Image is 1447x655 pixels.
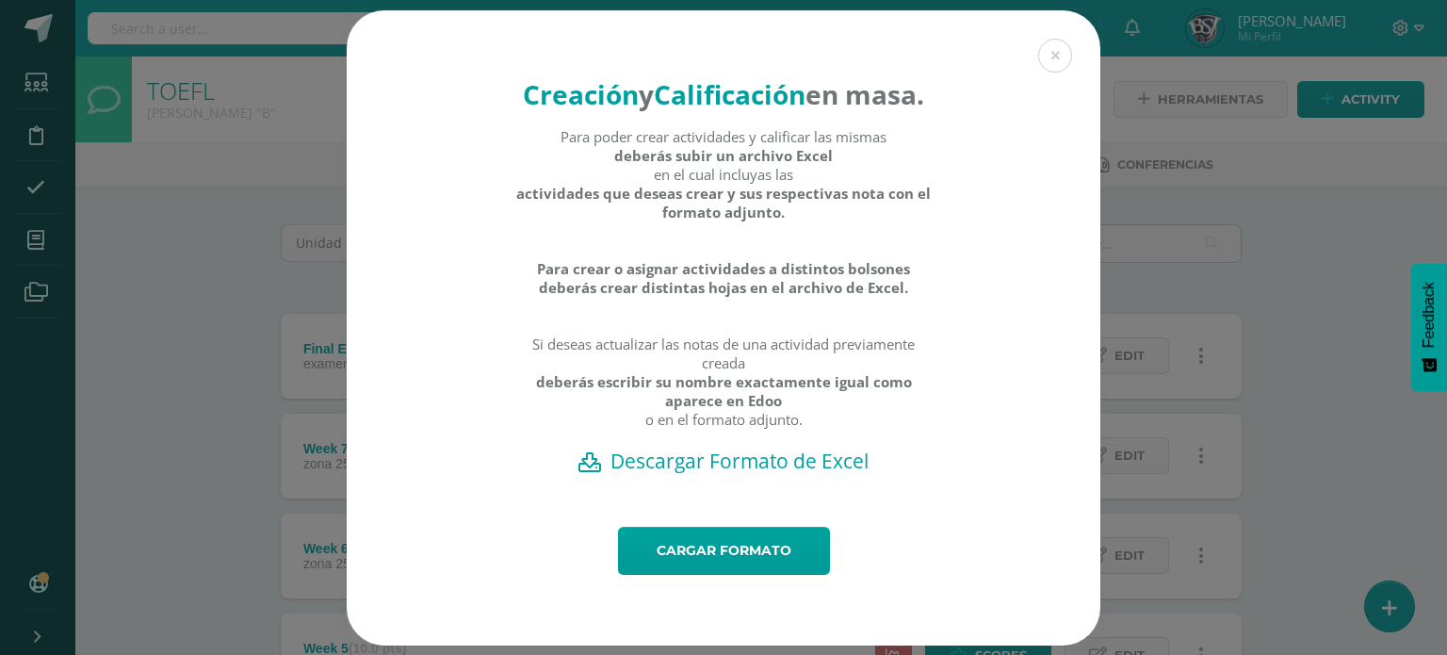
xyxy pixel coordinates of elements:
strong: Para crear o asignar actividades a distintos bolsones deberás crear distintas hojas en el archivo... [515,259,933,297]
strong: Calificación [654,76,805,112]
button: Feedback - Mostrar encuesta [1411,263,1447,391]
span: Feedback [1421,282,1438,348]
strong: actividades que deseas crear y sus respectivas nota con el formato adjunto. [515,184,933,221]
h4: en masa. [515,76,933,112]
a: Descargar Formato de Excel [380,448,1067,474]
strong: deberás subir un archivo Excel [614,146,833,165]
div: Para poder crear actividades y calificar las mismas en el cual incluyas las Si deseas actualizar ... [515,127,933,448]
strong: Creación [523,76,639,112]
strong: y [639,76,654,112]
button: Close (Esc) [1038,39,1072,73]
a: Cargar formato [618,527,830,575]
strong: deberás escribir su nombre exactamente igual como aparece en Edoo [515,372,933,410]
